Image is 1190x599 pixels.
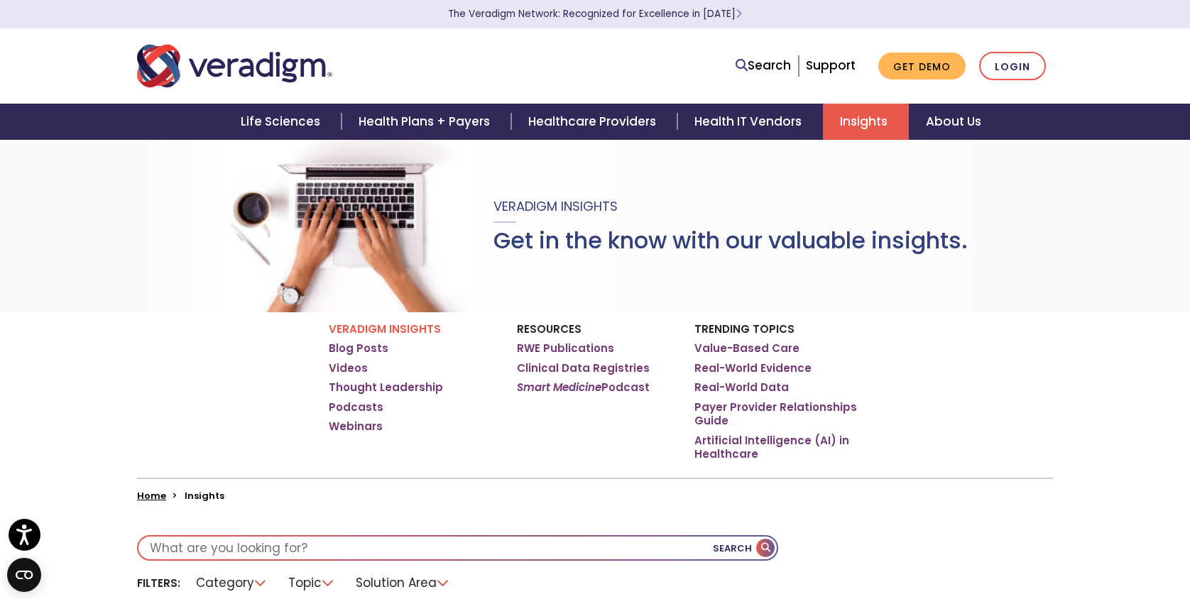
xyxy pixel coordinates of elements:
span: Veradigm Insights [493,197,618,215]
a: About Us [909,104,998,140]
iframe: Drift Chat Widget [917,511,1173,582]
a: Insights [823,104,909,140]
li: Solution Area [347,572,459,594]
button: Search [713,537,777,559]
a: The Veradigm Network: Recognized for Excellence in [DATE]Learn More [448,7,742,21]
li: Category [187,572,276,594]
a: Home [137,489,166,502]
a: RWE Publications [517,341,614,356]
li: Filters: [137,576,180,590]
a: Real-World Data [694,380,789,395]
a: Value-Based Care [694,341,799,356]
span: Learn More [736,7,742,21]
button: Open CMP widget [7,558,41,592]
a: Search [736,56,791,75]
a: Webinars [329,419,383,434]
input: What are you looking for? [138,537,777,559]
a: Podcasts [329,400,383,414]
h1: Get in the know with our valuable insights. [493,227,968,254]
img: Veradigm logo [137,43,332,89]
a: Support [806,57,856,74]
a: Health Plans + Payers [342,104,511,140]
a: Healthcare Providers [511,104,677,140]
a: Clinical Data Registries [517,361,650,375]
a: Artificial Intelligence (AI) in Healthcare [694,434,861,461]
a: Videos [329,361,368,375]
a: Get Demo [878,53,966,80]
a: Real-World Evidence [694,361,812,375]
em: Smart Medicine [517,380,601,395]
a: Thought Leadership [329,380,443,395]
a: Payer Provider Relationships Guide [694,400,861,428]
li: Topic [280,572,344,594]
a: Smart MedicinePodcast [517,380,650,395]
a: Blog Posts [329,341,388,356]
a: Health IT Vendors [677,104,823,140]
a: Life Sciences [224,104,342,140]
a: Login [979,52,1046,81]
